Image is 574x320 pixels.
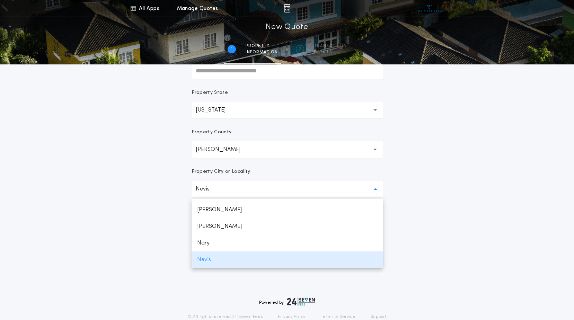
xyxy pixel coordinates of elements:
[192,89,228,96] p: Property State
[246,43,278,49] span: Property
[192,235,383,251] p: Nary
[321,314,355,320] a: Terms of Service
[192,102,383,118] button: [US_STATE]
[314,50,347,55] span: details
[196,106,237,114] p: [US_STATE]
[259,297,315,306] div: Powered by
[192,141,383,158] button: [PERSON_NAME]
[192,181,383,197] button: Nevis
[192,251,383,268] p: Nevis
[192,218,383,235] p: [PERSON_NAME]
[192,129,232,136] p: Property County
[188,314,263,320] p: © All rights reserved. 24|Seven Fees
[284,4,290,12] img: img
[314,43,347,49] span: Transaction
[416,5,442,12] img: vs-icon
[266,22,308,33] h1: New Quote
[192,199,383,268] ul: Nevis
[299,46,301,52] h2: 2
[287,297,315,306] img: logo
[231,46,232,52] h2: 1
[192,168,250,175] p: Property City or Locality
[196,185,221,193] p: Nevis
[196,145,251,154] p: [PERSON_NAME]
[192,202,383,218] p: [PERSON_NAME]
[246,50,278,55] span: information
[371,314,386,320] a: Support
[278,314,306,320] a: Privacy Policy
